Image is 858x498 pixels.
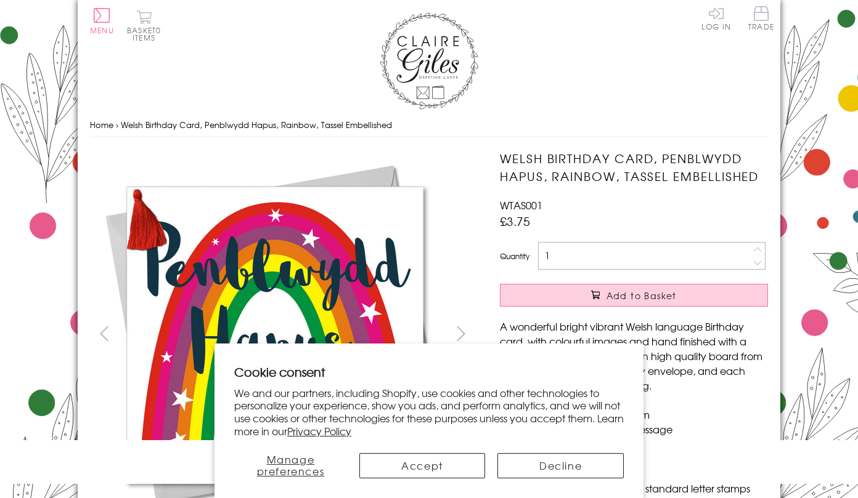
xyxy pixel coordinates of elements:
span: Menu [90,25,114,36]
a: Trade [748,6,774,33]
span: £3.75 [500,212,530,230]
button: Decline [497,453,624,478]
span: Manage preferences [257,452,325,478]
button: Add to Basket [500,284,768,307]
button: Manage preferences [234,453,347,478]
p: We and our partners, including Shopify, use cookies and other technologies to personalize your ex... [234,387,624,438]
h1: Welsh Birthday Card, Penblwydd Hapus, Rainbow, Tassel Embellished [500,150,768,185]
button: Basket0 items [127,10,161,41]
p: A wonderful bright vibrant Welsh language Birthday card, with colourful images and hand finished ... [500,319,768,393]
a: Home [90,119,113,131]
span: › [116,119,118,131]
nav: breadcrumbs [90,113,768,138]
img: Claire Giles Greetings Cards [380,12,478,110]
button: Accept [359,453,486,478]
span: Welsh Birthday Card, Penblwydd Hapus, Rainbow, Tassel Embellished [121,119,392,131]
button: prev [90,319,118,347]
button: Menu [90,8,114,34]
label: Quantity [500,251,529,262]
h2: Cookie consent [234,363,624,380]
button: next [447,319,475,347]
span: 0 items [133,25,161,43]
span: Trade [748,6,774,30]
a: Log In [701,6,731,30]
span: Add to Basket [607,289,677,302]
a: Privacy Policy [287,424,351,438]
span: WTAS001 [500,198,542,212]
